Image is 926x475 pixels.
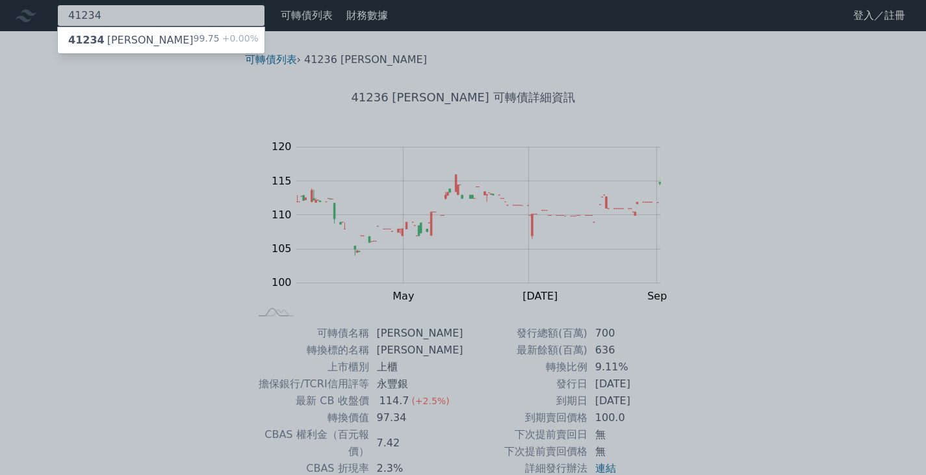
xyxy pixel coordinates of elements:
a: 41234[PERSON_NAME] 99.75+0.00% [58,27,264,53]
iframe: Chat Widget [861,413,926,475]
div: 99.75 [194,32,259,48]
div: [PERSON_NAME] [68,32,194,48]
span: 41234 [68,34,105,46]
span: +0.00% [220,33,259,44]
div: 聊天小工具 [861,413,926,475]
